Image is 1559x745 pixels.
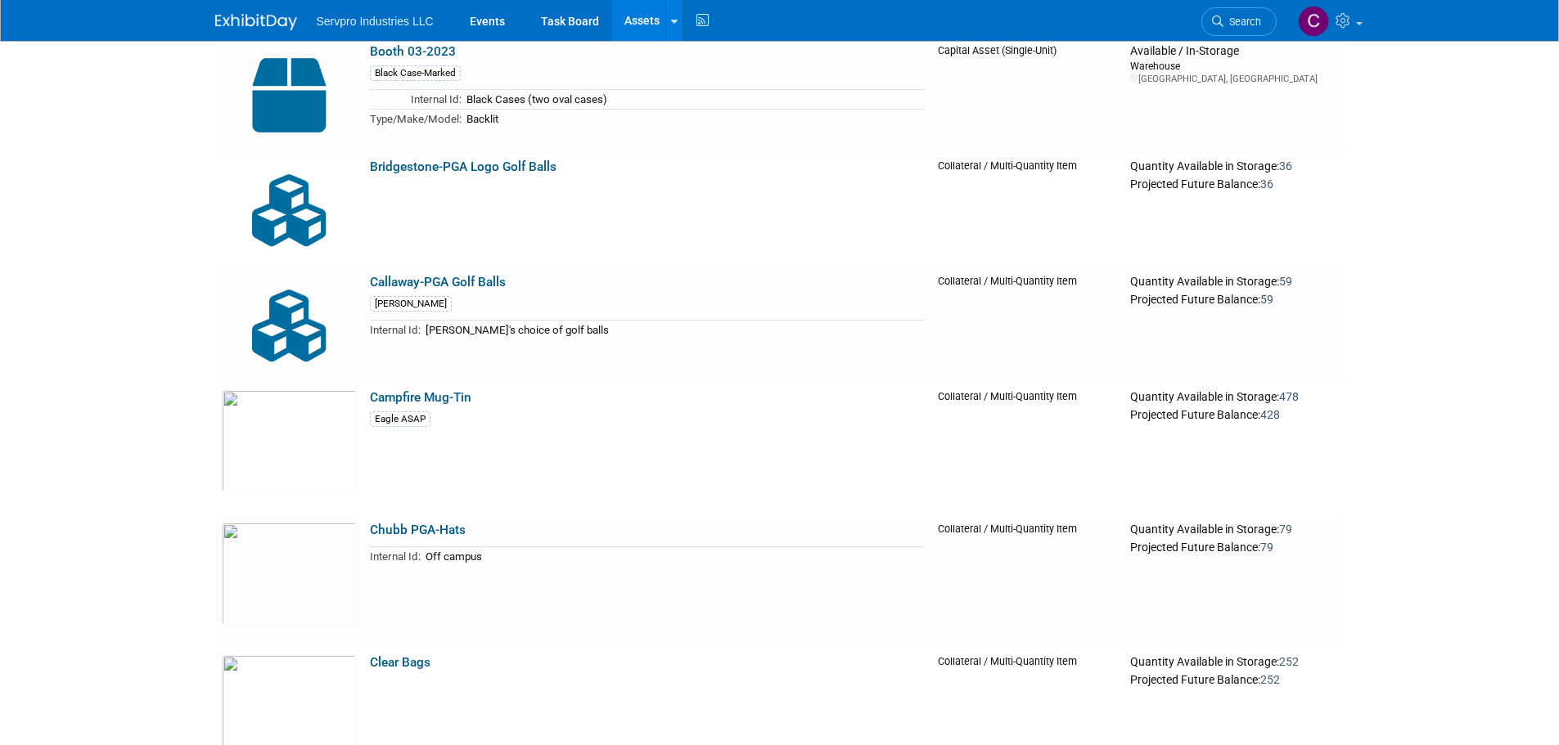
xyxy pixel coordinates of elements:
span: 428 [1260,408,1280,421]
a: Booth 03-2023 [370,44,456,59]
span: 36 [1260,177,1273,191]
a: Callaway-PGA Golf Balls [370,275,506,289]
div: Quantity Available in Storage: [1130,275,1337,289]
span: Search [1223,16,1261,28]
img: ExhibitDay [215,14,297,30]
span: 252 [1260,673,1280,686]
td: Internal Id: [370,90,462,110]
td: Black Cases (two oval cases) [462,90,925,110]
img: Collateral-Icon-2.png [222,275,357,377]
div: Quantity Available in Storage: [1130,390,1337,405]
div: Projected Future Balance: [1130,405,1337,423]
td: Collateral / Multi-Quantity Item [931,153,1124,268]
td: Internal Id: [370,547,421,566]
div: Eagle ASAP [370,411,430,427]
td: Collateral / Multi-Quantity Item [931,268,1124,384]
span: 252 [1279,655,1299,668]
div: Projected Future Balance: [1130,537,1337,555]
span: Servpro Industries LLC [317,15,434,28]
span: 79 [1260,541,1273,554]
div: Black Case-Marked [370,65,461,81]
td: Backlit [462,109,925,128]
div: Warehouse [1130,59,1337,73]
div: Projected Future Balance: [1130,289,1337,307]
td: Type/Make/Model: [370,109,462,128]
span: 59 [1279,275,1292,288]
div: Projected Future Balance: [1130,670,1337,688]
td: Collateral / Multi-Quantity Item [931,384,1124,516]
span: 59 [1260,293,1273,306]
span: 79 [1279,523,1292,536]
div: Available / In-Storage [1130,44,1337,59]
td: Internal Id: [370,321,421,339]
img: Capital-Asset-Icon-2.png [222,44,357,146]
div: Quantity Available in Storage: [1130,655,1337,670]
td: [PERSON_NAME]'s choice of golf balls [421,321,925,339]
div: Projected Future Balance: [1130,174,1337,192]
a: Search [1201,7,1277,36]
img: Collateral-Icon-2.png [222,159,357,262]
td: Off campus [421,547,925,566]
a: Bridgestone-PGA Logo Golf Balls [370,159,556,174]
td: Collateral / Multi-Quantity Item [931,516,1124,649]
a: Chubb PGA-Hats [370,523,466,537]
span: 478 [1279,390,1299,403]
div: Quantity Available in Storage: [1130,523,1337,537]
a: Campfire Mug-Tin [370,390,471,405]
img: Chris Chassagneux [1298,6,1329,37]
a: Clear Bags [370,655,430,670]
div: [GEOGRAPHIC_DATA], [GEOGRAPHIC_DATA] [1130,73,1337,85]
span: 36 [1279,159,1292,173]
div: Quantity Available in Storage: [1130,159,1337,174]
td: Capital Asset (Single-Unit) [931,38,1124,153]
div: [PERSON_NAME] [370,296,452,312]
